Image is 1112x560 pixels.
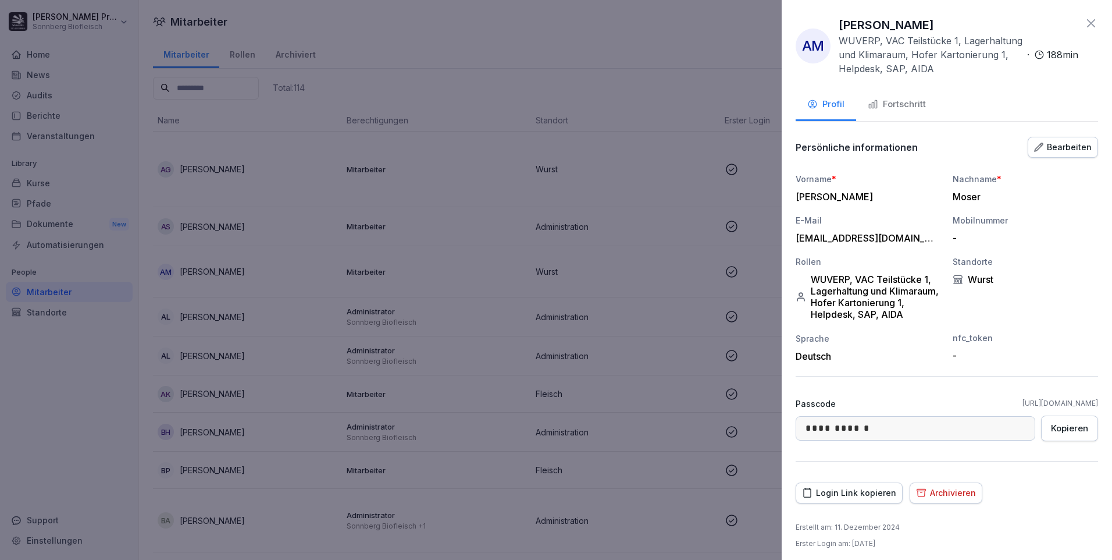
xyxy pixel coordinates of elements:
div: Mobilnummer [953,214,1098,226]
button: Kopieren [1041,416,1098,441]
div: nfc_token [953,332,1098,344]
div: Rollen [796,256,941,268]
a: [URL][DOMAIN_NAME] [1022,398,1098,409]
div: Nachname [953,173,1098,185]
div: Deutsch [796,350,941,362]
div: · [839,34,1078,76]
div: Sprache [796,332,941,345]
p: Erster Login am : [DATE] [796,538,875,549]
p: Persönliche informationen [796,141,918,153]
div: Archivieren [916,487,976,499]
div: Standorte [953,256,1098,268]
p: WUVERP, VAC Teilstücke 1, Lagerhaltung und Klimaraum, Hofer Kartonierung 1, Helpdesk, SAP, AIDA [839,34,1022,76]
div: Moser [953,191,1092,203]
div: Kopieren [1051,422,1088,435]
div: - [953,350,1092,361]
div: Login Link kopieren [802,487,896,499]
p: [PERSON_NAME] [839,16,934,34]
div: Bearbeiten [1034,141,1092,154]
p: Passcode [796,398,836,410]
div: [EMAIL_ADDRESS][DOMAIN_NAME] [796,232,935,244]
div: [PERSON_NAME] [796,191,935,203]
div: AM [796,29,831,63]
div: Profil [807,98,844,111]
p: 188 min [1047,48,1078,62]
div: E-Mail [796,214,941,226]
button: Fortschritt [856,90,938,121]
div: Fortschritt [868,98,926,111]
p: Erstellt am : 11. Dezember 2024 [796,522,900,533]
div: - [953,232,1092,244]
div: WUVERP, VAC Teilstücke 1, Lagerhaltung und Klimaraum, Hofer Kartonierung 1, Helpdesk, SAP, AIDA [796,274,941,320]
button: Archivieren [910,483,982,504]
button: Bearbeiten [1028,137,1098,158]
div: Wurst [953,274,1098,285]
button: Login Link kopieren [796,483,903,504]
button: Profil [796,90,856,121]
div: Vorname [796,173,941,185]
